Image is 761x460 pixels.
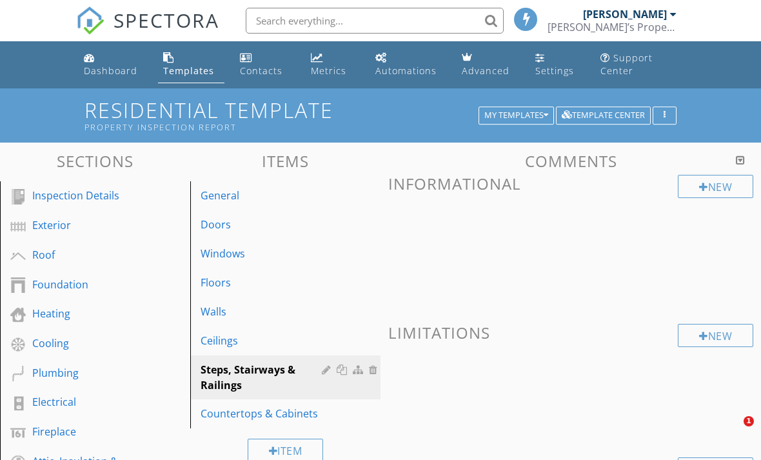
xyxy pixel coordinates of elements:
div: Contacts [240,65,282,77]
div: Automations [375,65,437,77]
div: Templates [163,65,214,77]
a: Template Center [556,108,651,120]
div: Property Inspection Report [84,122,483,132]
div: Ceilings [201,333,326,348]
div: Jason’s Property Inspections, LLC [548,21,677,34]
div: Support Center [600,52,653,77]
a: Advanced [457,46,520,83]
div: Dashboard [84,65,137,77]
a: Automations (Basic) [370,46,446,83]
div: Fireplace [32,424,129,439]
span: SPECTORA [114,6,219,34]
h3: Comments [388,152,753,170]
div: Walls [201,304,326,319]
iframe: Intercom live chat [717,416,748,447]
a: Templates [158,46,224,83]
div: Template Center [562,111,645,120]
h1: Residential Template [84,99,677,132]
div: [PERSON_NAME] [583,8,667,21]
div: Advanced [462,65,509,77]
h3: Items [190,152,380,170]
div: Heating [32,306,129,321]
h3: Informational [388,175,753,192]
a: Metrics [306,46,360,83]
div: Plumbing [32,365,129,381]
div: Steps, Stairways & Railings [201,362,326,393]
div: Inspection Details [32,188,129,203]
div: New [678,175,753,198]
div: My Templates [484,111,548,120]
button: Template Center [556,106,651,125]
div: Foundation [32,277,129,292]
img: The Best Home Inspection Software - Spectora [76,6,104,35]
div: Windows [201,246,326,261]
input: Search everything... [246,8,504,34]
a: Support Center [595,46,682,83]
a: Settings [530,46,585,83]
div: Settings [535,65,574,77]
div: General [201,188,326,203]
div: Electrical [32,394,129,410]
div: Roof [32,247,129,263]
a: Contacts [235,46,295,83]
h3: Limitations [388,324,753,341]
div: New [678,324,753,347]
div: Cooling [32,335,129,351]
span: 1 [744,416,754,426]
div: Exterior [32,217,129,233]
div: Metrics [311,65,346,77]
div: Floors [201,275,326,290]
a: SPECTORA [76,17,219,45]
a: Dashboard [79,46,148,83]
div: Doors [201,217,326,232]
button: My Templates [479,106,554,125]
div: Countertops & Cabinets [201,406,326,421]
